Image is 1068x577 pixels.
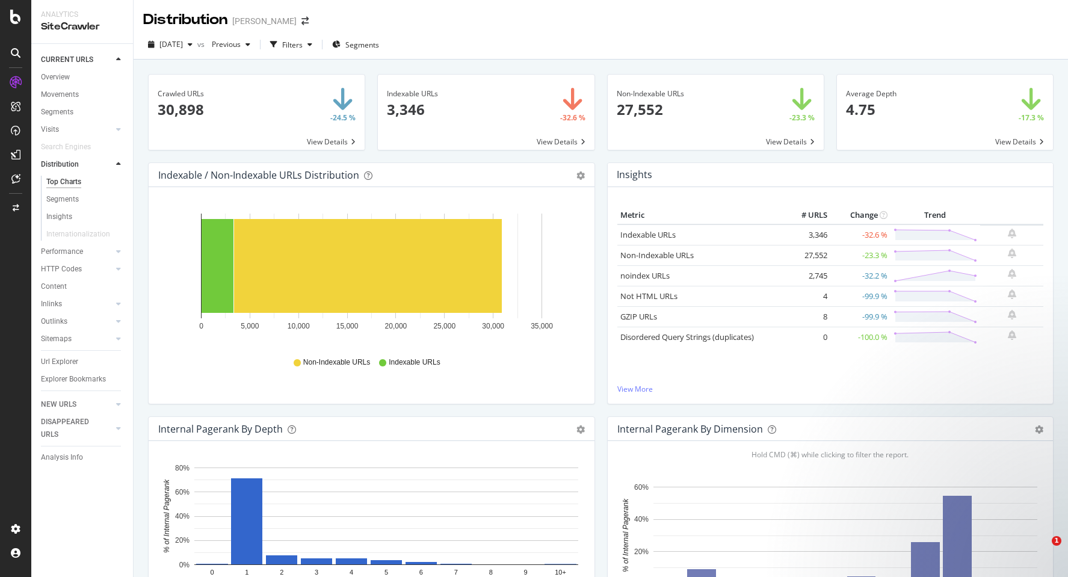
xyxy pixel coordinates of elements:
[41,123,113,136] a: Visits
[531,322,553,330] text: 35,000
[41,141,103,153] a: Search Engines
[620,229,676,240] a: Indexable URLs
[41,71,125,84] a: Overview
[576,425,585,434] div: gear
[524,569,528,576] text: 9
[782,327,830,347] td: 0
[620,311,657,322] a: GZIP URLs
[301,17,309,25] div: arrow-right-arrow-left
[175,537,190,545] text: 20%
[41,298,62,310] div: Inlinks
[1008,269,1016,279] div: bell-plus
[634,483,648,492] text: 60%
[143,35,197,54] button: [DATE]
[41,398,113,411] a: NEW URLS
[41,356,125,368] a: Url Explorer
[41,20,123,34] div: SiteCrawler
[46,176,81,188] div: Top Charts
[197,39,207,49] span: vs
[782,206,830,224] th: # URLS
[830,265,891,286] td: -32.2 %
[41,373,106,386] div: Explorer Bookmarks
[46,193,79,206] div: Segments
[41,245,83,258] div: Performance
[207,39,241,49] span: Previous
[175,464,190,472] text: 80%
[555,569,566,576] text: 10+
[41,416,102,441] div: DISAPPEARED URLS
[158,206,585,346] svg: A chart.
[830,245,891,265] td: -23.3 %
[620,250,694,261] a: Non-Indexable URLs
[1008,248,1016,258] div: bell-plus
[1008,330,1016,340] div: bell-plus
[46,193,125,206] a: Segments
[1052,536,1061,546] span: 1
[158,423,283,435] div: Internal Pagerank by Depth
[41,398,76,411] div: NEW URLS
[41,333,72,345] div: Sitemaps
[622,498,630,572] text: % of Internal Pagerank
[41,333,113,345] a: Sitemaps
[303,357,370,368] span: Non-Indexable URLs
[315,569,318,576] text: 3
[282,40,303,50] div: Filters
[830,306,891,327] td: -99.9 %
[175,488,190,496] text: 60%
[482,322,504,330] text: 30,000
[265,35,317,54] button: Filters
[162,479,171,553] text: % of Internal Pagerank
[41,315,113,328] a: Outlinks
[46,228,110,241] div: Internationalization
[199,322,203,330] text: 0
[241,322,259,330] text: 5,000
[41,10,123,20] div: Analytics
[454,569,458,576] text: 7
[41,106,125,119] a: Segments
[385,322,407,330] text: 20,000
[41,315,67,328] div: Outlinks
[419,569,423,576] text: 6
[41,88,79,101] div: Movements
[327,35,384,54] button: Segments
[210,569,214,576] text: 0
[617,384,1044,394] a: View More
[782,286,830,306] td: 4
[350,569,353,576] text: 4
[41,280,67,293] div: Content
[576,171,585,180] div: gear
[41,356,78,368] div: Url Explorer
[41,54,93,66] div: CURRENT URLS
[1008,310,1016,319] div: bell-plus
[288,322,310,330] text: 10,000
[46,211,125,223] a: Insights
[41,158,113,171] a: Distribution
[1035,425,1043,434] div: gear
[41,451,125,464] a: Analysis Info
[782,224,830,245] td: 3,346
[159,39,183,49] span: 2025 May. 18th
[345,40,379,50] span: Segments
[41,158,79,171] div: Distribution
[41,123,59,136] div: Visits
[41,263,113,276] a: HTTP Codes
[41,280,125,293] a: Content
[830,224,891,245] td: -32.6 %
[175,512,190,520] text: 40%
[782,245,830,265] td: 27,552
[41,71,70,84] div: Overview
[46,211,72,223] div: Insights
[830,286,891,306] td: -99.9 %
[41,141,91,153] div: Search Engines
[782,306,830,327] td: 8
[179,561,190,569] text: 0%
[41,451,83,464] div: Analysis Info
[46,228,122,241] a: Internationalization
[634,548,648,556] text: 20%
[1027,536,1056,565] iframe: Intercom live chat
[620,270,670,281] a: noindex URLs
[830,327,891,347] td: -100.0 %
[1008,289,1016,299] div: bell-plus
[41,88,125,101] a: Movements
